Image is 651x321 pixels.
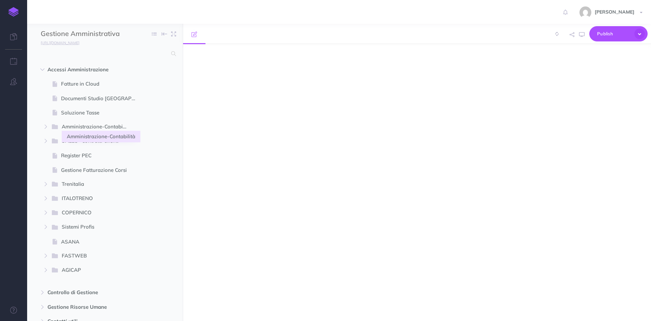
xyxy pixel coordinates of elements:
span: Documenti Studio [GEOGRAPHIC_DATA] [61,94,142,103]
span: Publish [597,29,631,39]
img: logo-mark.svg [8,7,19,17]
span: Accessi Amministrazione [47,66,134,74]
span: Gestione Fatturazione Corsi [61,166,142,174]
span: Sistemi Profis [62,223,132,232]
span: Controllo di Gestione [47,288,134,297]
span: SALES -Contratti Clienti [62,137,132,146]
span: Amministrazione-Contabilità [62,123,133,131]
span: ASANA [61,238,142,246]
input: Search [41,48,167,60]
button: Publish [589,26,648,41]
span: Register PEC [61,151,142,160]
span: ITALOTRENO [62,194,132,203]
span: Fatture in Cloud [61,80,142,88]
small: [URL][DOMAIN_NAME] [41,40,79,45]
a: [URL][DOMAIN_NAME] [27,39,86,46]
img: 773ddf364f97774a49de44848d81cdba.jpg [579,6,591,18]
span: AGICAP [62,266,132,275]
span: Trenitalia [62,180,132,189]
span: [PERSON_NAME] [591,9,638,15]
span: Soluzione Tasse [61,109,142,117]
span: Gestione Risorse Umane [47,303,134,311]
input: Documentation Name [41,29,120,39]
span: FASTWEB [62,252,132,261]
span: COPERNICO [62,209,132,217]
